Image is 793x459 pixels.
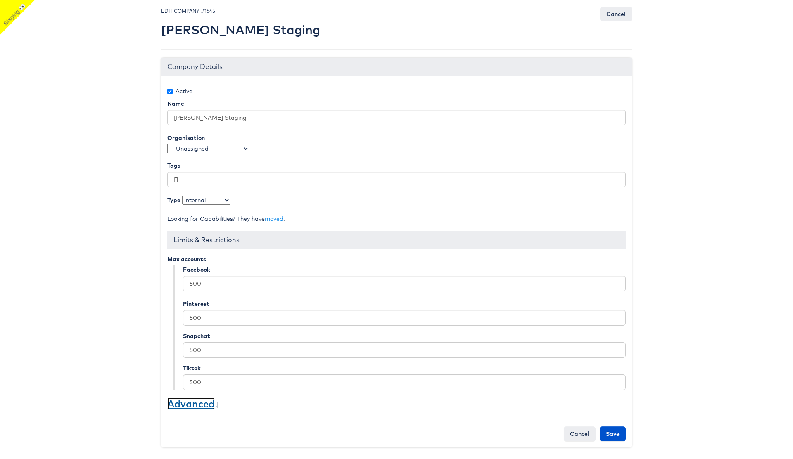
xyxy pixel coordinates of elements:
[183,265,210,274] label: Facebook
[167,99,184,108] label: Name
[167,398,626,409] h3: ↓
[167,231,626,249] div: Limits & Restrictions
[183,332,210,340] label: Snapchat
[265,215,283,222] a: moved
[167,255,206,263] label: Max accounts
[183,300,209,308] label: Pinterest
[161,76,632,447] div: Looking for Capabilities? They have .
[167,397,215,410] a: Advanced
[600,426,626,441] input: Save
[167,87,192,95] label: Active
[161,58,632,76] div: Company Details
[600,7,632,21] a: Cancel
[564,426,596,441] a: Cancel
[182,196,230,205] select: Choose from either Internal (staff) or External (client)
[167,89,173,94] input: Active
[167,134,205,142] label: Organisation
[167,196,180,204] label: Type
[161,8,215,14] small: EDIT COMPANY #1645
[183,364,201,372] label: Tiktok
[161,23,320,37] h2: [PERSON_NAME] Staging
[167,161,180,170] label: Tags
